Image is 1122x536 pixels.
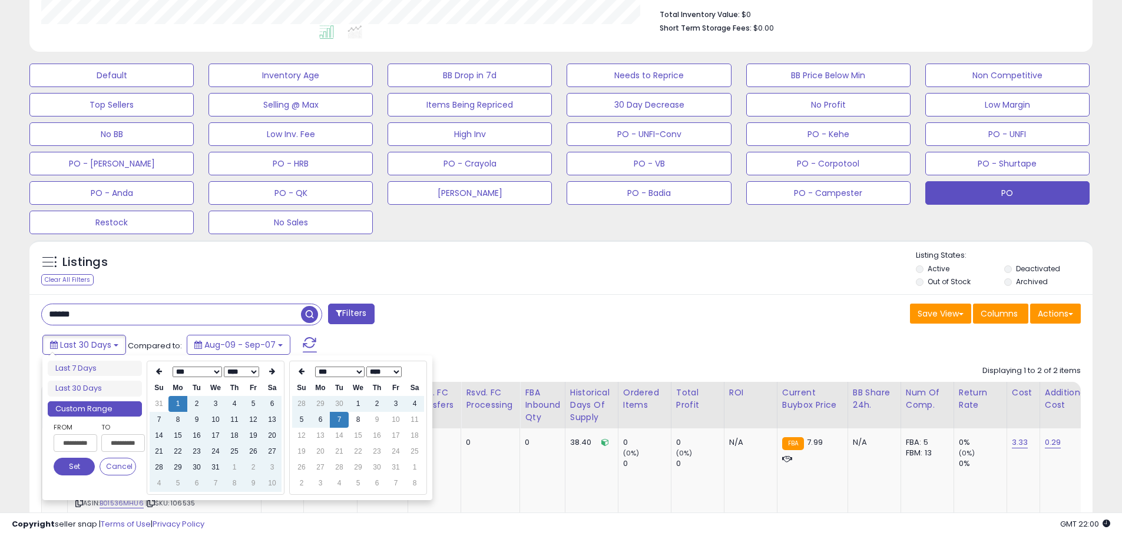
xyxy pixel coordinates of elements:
td: 22 [349,444,368,460]
td: 10 [206,412,225,428]
button: No Profit [746,93,911,116]
div: 0 [525,437,556,448]
span: Columns [981,308,1018,319]
th: Th [225,380,244,396]
div: Return Rate [959,387,1002,411]
td: 2 [187,396,206,412]
div: ROI [729,387,772,399]
td: 6 [263,396,282,412]
button: PO - HRB [208,152,373,175]
td: 6 [187,475,206,491]
td: 27 [263,444,282,460]
p: Listing States: [916,250,1093,261]
td: 19 [292,444,311,460]
td: 17 [386,428,405,444]
td: 17 [206,428,225,444]
th: Sa [263,380,282,396]
button: Restock [29,211,194,234]
small: (0%) [959,448,975,458]
label: Active [928,264,949,274]
td: 23 [368,444,386,460]
td: 14 [150,428,168,444]
td: 14 [330,428,349,444]
button: High Inv [388,122,552,146]
td: 26 [292,460,311,475]
small: (0%) [676,448,693,458]
td: 5 [244,396,263,412]
button: Filters [328,304,374,324]
button: Actions [1030,304,1081,324]
td: 24 [386,444,405,460]
td: 18 [225,428,244,444]
a: Privacy Policy [153,518,204,530]
td: 16 [187,428,206,444]
td: 1 [168,396,187,412]
div: FBM: 13 [906,448,945,458]
td: 1 [349,396,368,412]
th: Su [292,380,311,396]
button: Inventory Age [208,64,373,87]
div: FBA inbound Qty [525,387,560,424]
div: FBA: 5 [906,437,945,448]
button: Selling @ Max [208,93,373,116]
td: 10 [386,412,405,428]
td: 29 [311,396,330,412]
div: 0 [676,458,724,469]
th: Fr [386,380,405,396]
th: Tu [330,380,349,396]
div: Additional Cost [1045,387,1088,411]
th: Sa [405,380,424,396]
button: BB Drop in 7d [388,64,552,87]
td: 7 [330,412,349,428]
button: Low Inv. Fee [208,122,373,146]
td: 27 [311,460,330,475]
a: 3.33 [1012,437,1028,448]
td: 4 [405,396,424,412]
td: 15 [349,428,368,444]
a: 0.29 [1045,437,1061,448]
li: $0 [660,6,1072,21]
button: PO - VB [567,152,731,175]
td: 26 [244,444,263,460]
td: 11 [405,412,424,428]
div: Displaying 1 to 2 of 2 items [982,365,1081,377]
td: 30 [330,396,349,412]
button: PO - Corpotool [746,152,911,175]
div: 0 [676,437,724,448]
td: 3 [263,460,282,475]
button: PO - [PERSON_NAME] [29,152,194,175]
td: 1 [405,460,424,475]
td: 15 [168,428,187,444]
a: Terms of Use [101,518,151,530]
span: Aug-09 - Sep-07 [204,339,276,351]
div: Rsvd. FC Processing [466,387,515,411]
th: We [206,380,225,396]
td: 11 [225,412,244,428]
button: 30 Day Decrease [567,93,731,116]
td: 8 [405,475,424,491]
small: (0%) [623,448,640,458]
td: 29 [349,460,368,475]
th: We [349,380,368,396]
button: Needs to Reprice [567,64,731,87]
div: 0 [413,437,452,448]
td: 28 [150,460,168,475]
td: 25 [405,444,424,460]
button: Cancel [100,458,136,475]
button: No BB [29,122,194,146]
div: Rsvd. FC Transfers [413,387,456,411]
td: 10 [263,475,282,491]
td: 19 [244,428,263,444]
td: 5 [168,475,187,491]
div: Cost [1012,387,1035,399]
td: 2 [244,460,263,475]
div: Num of Comp. [906,387,949,411]
div: 0 [623,437,671,448]
td: 2 [368,396,386,412]
button: PO - Badia [567,181,731,205]
td: 13 [311,428,330,444]
th: Tu [187,380,206,396]
label: Out of Stock [928,277,971,287]
button: PO - Crayola [388,152,552,175]
label: Deactivated [1016,264,1060,274]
